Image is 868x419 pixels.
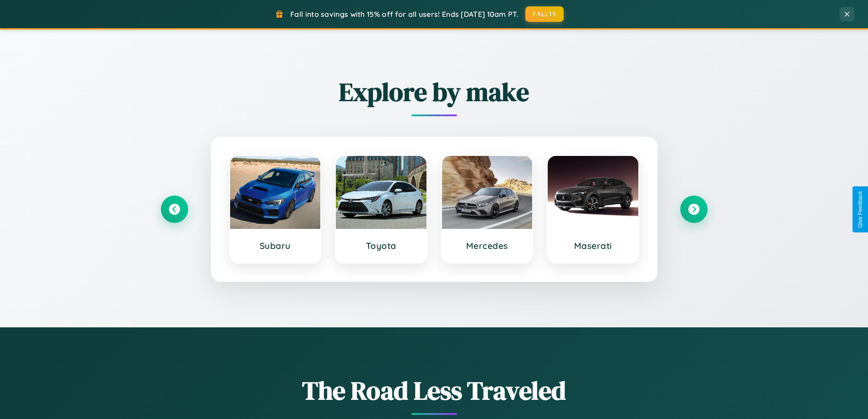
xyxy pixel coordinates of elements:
[525,6,564,22] button: FALL15
[345,240,417,251] h3: Toyota
[161,373,708,408] h1: The Road Less Traveled
[857,191,863,228] div: Give Feedback
[557,240,629,251] h3: Maserati
[239,240,312,251] h3: Subaru
[290,10,519,19] span: Fall into savings with 15% off for all users! Ends [DATE] 10am PT.
[451,240,524,251] h3: Mercedes
[161,74,708,109] h2: Explore by make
